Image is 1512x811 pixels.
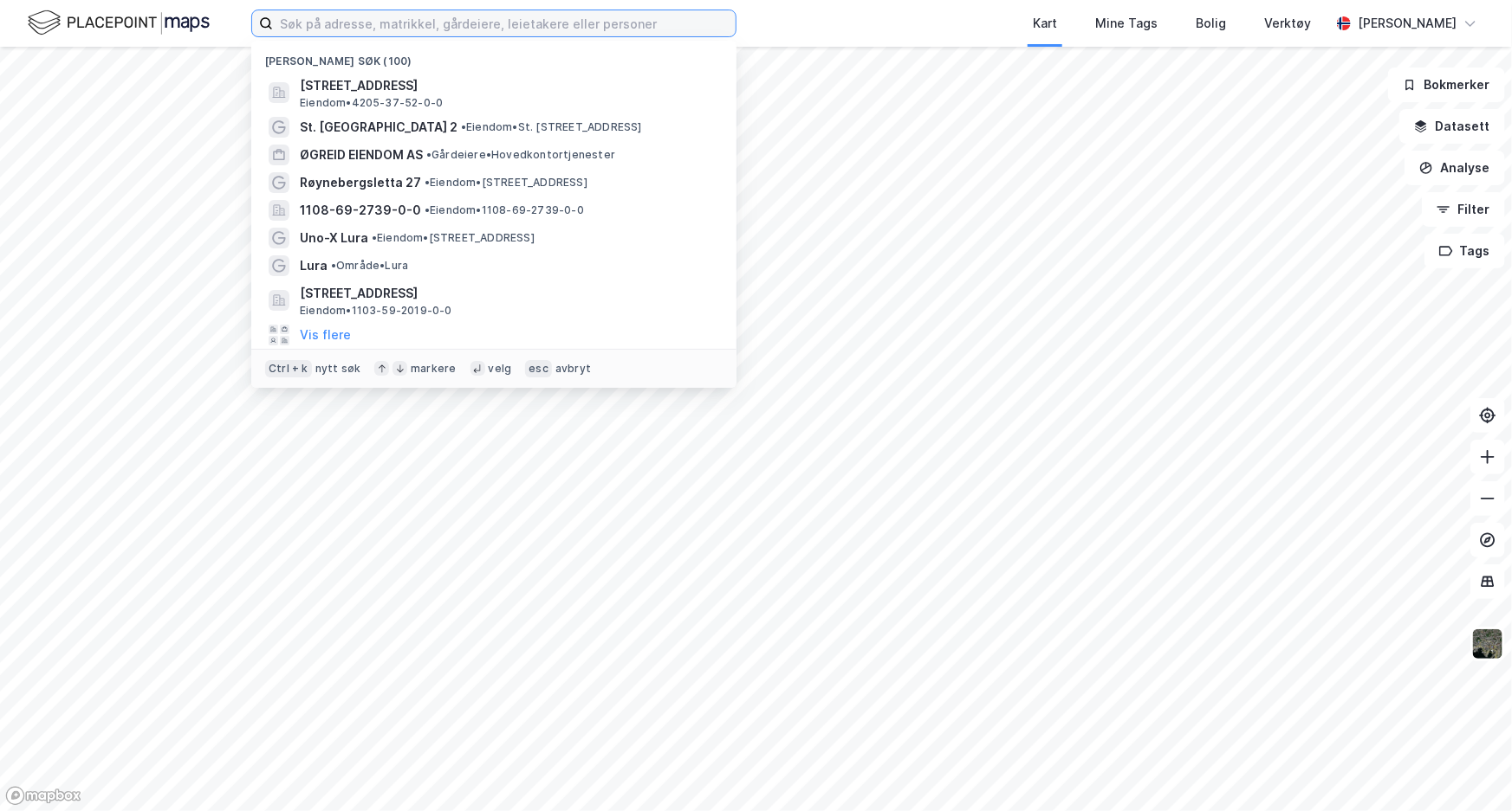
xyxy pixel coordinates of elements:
span: Eiendom • 4205-37-52-0-0 [300,96,443,110]
button: Vis flere [300,325,351,345]
span: Uno-X Lura [300,228,368,248]
div: nytt søk [315,362,361,376]
span: Eiendom • St. [STREET_ADDRESS] [461,120,642,134]
div: Bolig [1196,13,1226,34]
span: Område • Lura [331,259,408,273]
span: Eiendom • [STREET_ADDRESS] [425,176,587,190]
span: Lura [300,255,328,276]
span: Eiendom • 1108-69-2739-0-0 [425,203,584,217]
div: avbryt [555,362,591,376]
img: logo.f888ab2527a4732fd821a326f86c7f29.svg [28,8,210,38]
div: [PERSON_NAME] [1358,13,1457,34]
div: [PERSON_NAME] søk (100) [251,41,737,72]
span: • [331,259,336,272]
div: Kart [1033,13,1057,34]
span: • [372,231,377,244]
div: velg [489,362,512,376]
div: Verktøy [1264,13,1311,34]
div: Kontrollprogram for chat [1425,728,1512,811]
div: Ctrl + k [265,360,312,377]
span: [STREET_ADDRESS] [300,283,716,304]
span: Gårdeiere • Hovedkontortjenester [426,148,615,162]
div: markere [411,362,456,376]
span: • [426,148,432,161]
div: Mine Tags [1095,13,1158,34]
input: Søk på adresse, matrikkel, gårdeiere, leietakere eller personer [273,10,736,36]
div: esc [525,360,552,377]
span: St. [GEOGRAPHIC_DATA] 2 [300,117,457,138]
span: Eiendom • 1103-59-2019-0-0 [300,304,452,318]
span: 1108-69-2739-0-0 [300,200,421,221]
span: • [425,176,430,189]
span: Røynebergsletta 27 [300,172,421,193]
span: [STREET_ADDRESS] [300,75,716,96]
span: • [425,203,430,216]
span: ØGREID EIENDOM AS [300,145,423,165]
span: • [461,120,466,133]
span: Eiendom • [STREET_ADDRESS] [372,231,535,245]
iframe: Chat Widget [1425,728,1512,811]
